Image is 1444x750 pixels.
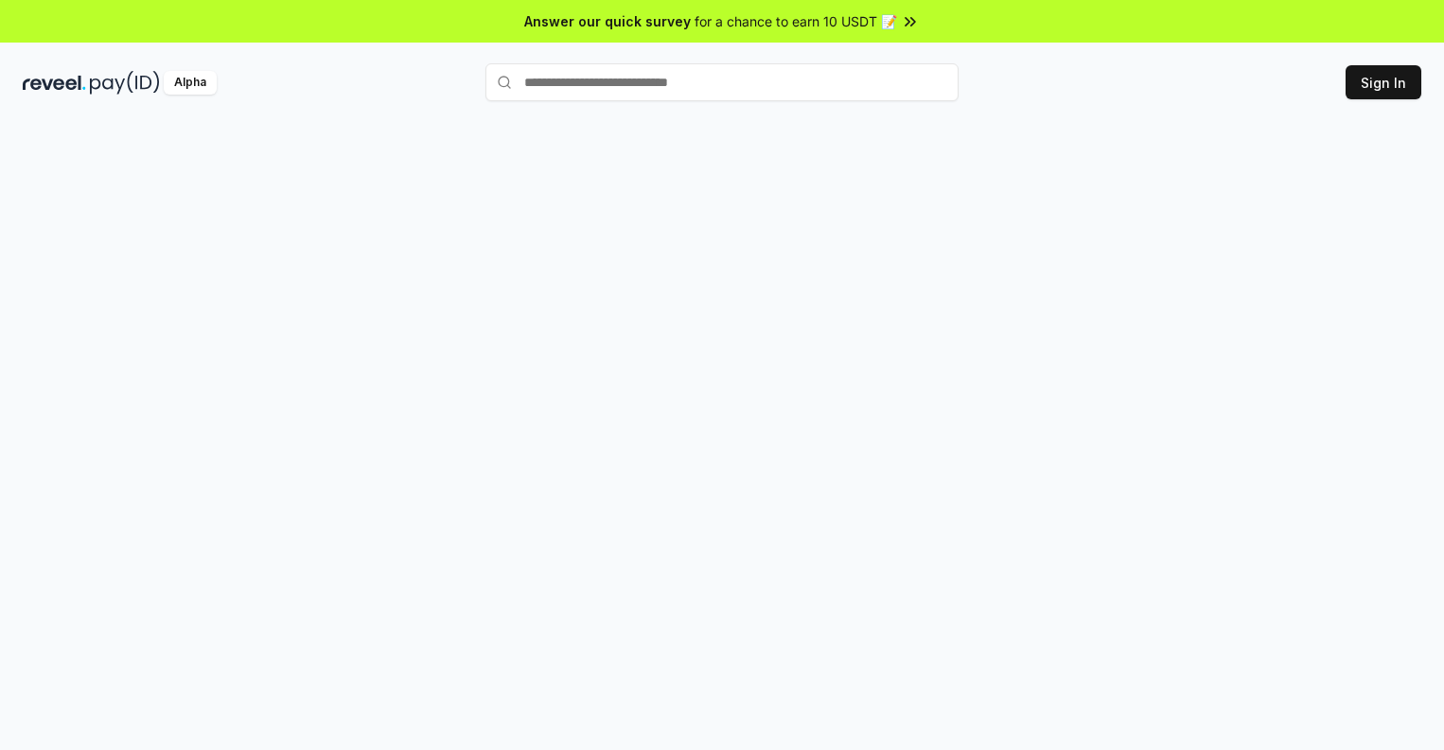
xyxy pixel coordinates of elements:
[164,71,217,95] div: Alpha
[524,11,691,31] span: Answer our quick survey
[90,71,160,95] img: pay_id
[1346,65,1421,99] button: Sign In
[23,71,86,95] img: reveel_dark
[695,11,897,31] span: for a chance to earn 10 USDT 📝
